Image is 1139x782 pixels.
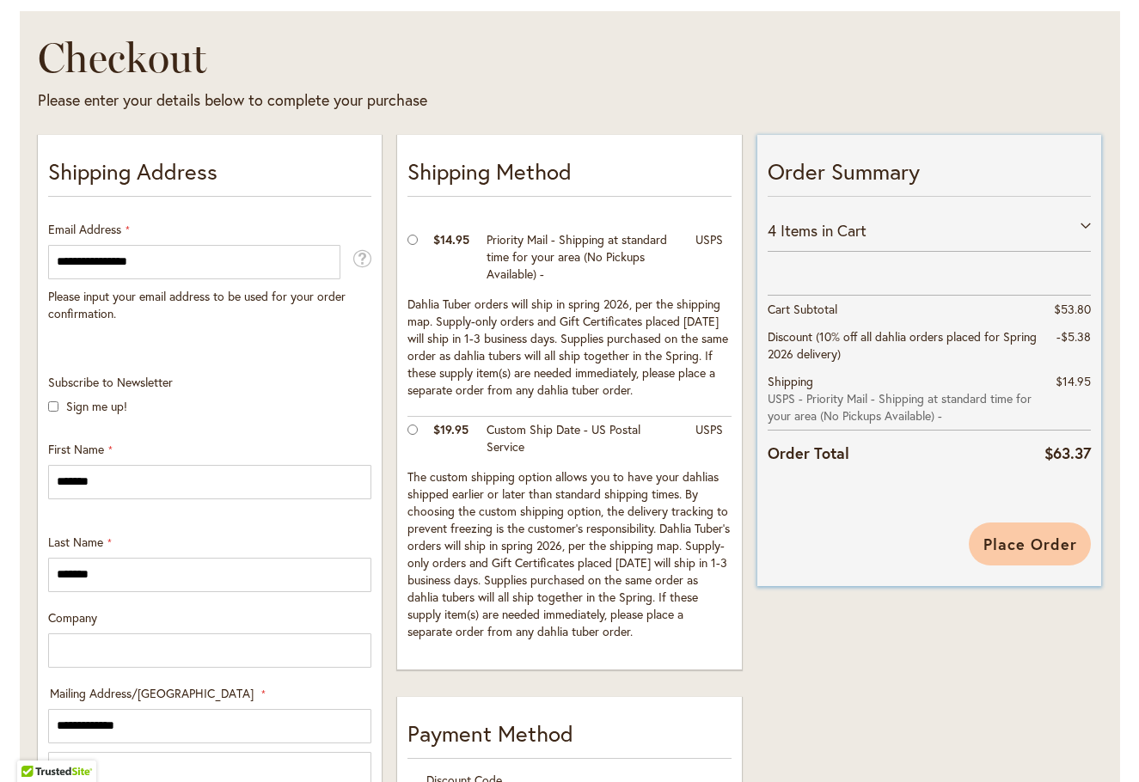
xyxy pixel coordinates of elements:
[768,156,1091,197] p: Order Summary
[48,156,371,197] p: Shipping Address
[48,534,103,550] span: Last Name
[433,231,469,247] span: $14.95
[48,288,346,321] span: Please input your email address to be used for your order confirmation.
[13,721,61,769] iframe: Launch Accessibility Center
[687,416,732,464] td: USPS
[768,328,1037,362] span: Discount (10% off all dahlia orders placed for Spring 2026 delivery)
[48,374,173,390] span: Subscribe to Newsletter
[38,89,793,112] div: Please enter your details below to complete your purchase
[66,398,127,414] label: Sign me up!
[48,221,121,237] span: Email Address
[48,441,104,457] span: First Name
[768,440,849,465] strong: Order Total
[1054,301,1091,317] span: $53.80
[687,227,732,291] td: USPS
[478,227,686,291] td: Priority Mail - Shipping at standard time for your area (No Pickups Available) -
[1056,328,1091,345] span: -$5.38
[983,534,1077,554] span: Place Order
[407,156,731,197] p: Shipping Method
[781,220,866,241] span: Items in Cart
[768,390,1042,425] span: USPS - Priority Mail - Shipping at standard time for your area (No Pickups Available) -
[478,416,686,464] td: Custom Ship Date - US Postal Service
[768,295,1042,323] th: Cart Subtotal
[48,609,97,626] span: Company
[1056,373,1091,389] span: $14.95
[1044,443,1091,463] span: $63.37
[50,685,254,701] span: Mailing Address/[GEOGRAPHIC_DATA]
[768,373,813,389] span: Shipping
[38,32,793,83] h1: Checkout
[768,220,776,241] span: 4
[407,464,731,649] td: The custom shipping option allows you to have your dahlias shipped earlier or later than standard...
[407,291,731,417] td: Dahlia Tuber orders will ship in spring 2026, per the shipping map. Supply-only orders and Gift C...
[433,421,468,437] span: $19.95
[969,522,1092,565] button: Place Order
[407,718,731,759] div: Payment Method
